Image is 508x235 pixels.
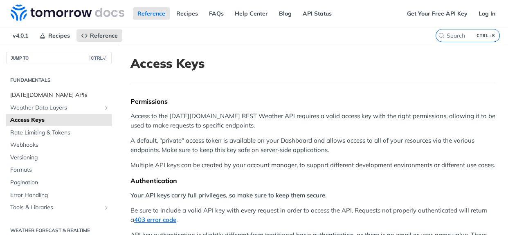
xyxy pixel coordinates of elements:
[10,104,101,112] span: Weather Data Layers
[6,227,112,234] h2: Weather Forecast & realtime
[134,216,176,224] a: 403 error code
[10,154,110,162] span: Versioning
[172,7,202,20] a: Recipes
[10,129,110,137] span: Rate Limiting & Tokens
[130,161,495,170] p: Multiple API keys can be created by your account manager, to support different development enviro...
[298,7,336,20] a: API Status
[10,116,110,124] span: Access Keys
[6,52,112,64] button: JUMP TOCTRL-/
[89,55,107,61] span: CTRL-/
[438,32,445,39] svg: Search
[474,31,497,40] kbd: CTRL-K
[130,56,495,71] h1: Access Keys
[6,76,112,84] h2: Fundamentals
[10,204,101,212] span: Tools & Libraries
[6,102,112,114] a: Weather Data LayersShow subpages for Weather Data Layers
[474,7,500,20] a: Log In
[130,136,495,154] p: A default, "private" access token is available on your Dashboard and allows access to all of your...
[130,191,327,199] strong: Your API keys carry full privileges, so make sure to keep them secure.
[103,105,110,111] button: Show subpages for Weather Data Layers
[130,206,495,224] p: Be sure to include a valid API key with every request in order to access the API. Requests not pr...
[8,29,33,42] span: v4.0.1
[90,32,118,39] span: Reference
[76,29,122,42] a: Reference
[6,152,112,164] a: Versioning
[6,139,112,151] a: Webhooks
[10,191,110,199] span: Error Handling
[11,4,124,21] img: Tomorrow.io Weather API Docs
[6,177,112,189] a: Pagination
[130,177,495,185] div: Authentication
[205,7,228,20] a: FAQs
[10,91,110,99] span: [DATE][DOMAIN_NAME] APIs
[6,127,112,139] a: Rate Limiting & Tokens
[6,201,112,214] a: Tools & LibrariesShow subpages for Tools & Libraries
[6,164,112,176] a: Formats
[10,166,110,174] span: Formats
[130,112,495,130] p: Access to the [DATE][DOMAIN_NAME] REST Weather API requires a valid access key with the right per...
[48,32,70,39] span: Recipes
[133,7,170,20] a: Reference
[6,89,112,101] a: [DATE][DOMAIN_NAME] APIs
[6,189,112,201] a: Error Handling
[130,97,495,105] div: Permissions
[402,7,472,20] a: Get Your Free API Key
[35,29,74,42] a: Recipes
[6,114,112,126] a: Access Keys
[103,204,110,211] button: Show subpages for Tools & Libraries
[230,7,272,20] a: Help Center
[10,141,110,149] span: Webhooks
[274,7,296,20] a: Blog
[10,179,110,187] span: Pagination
